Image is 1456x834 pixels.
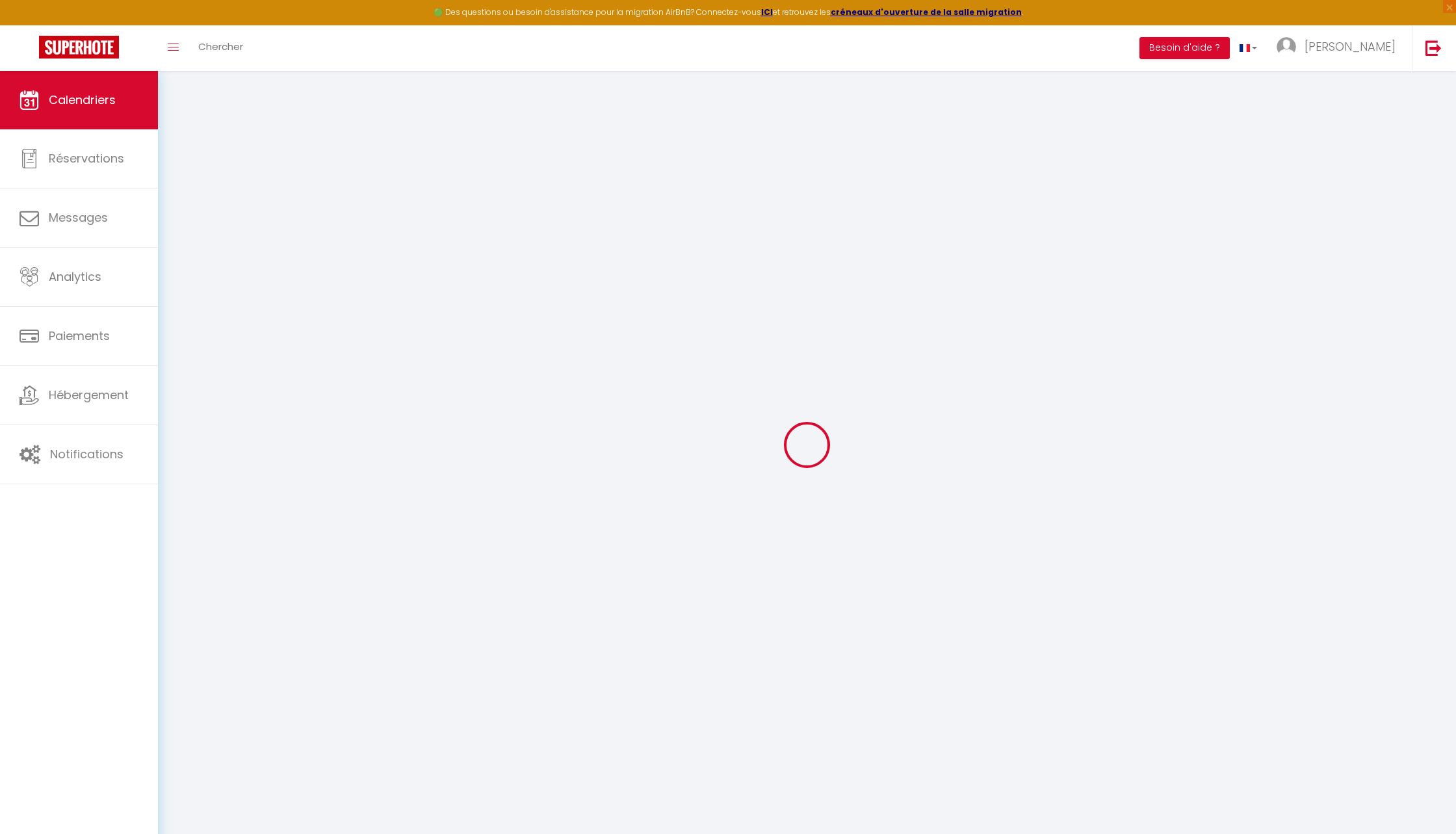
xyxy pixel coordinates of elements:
span: Hébergement [49,387,129,403]
a: ... [PERSON_NAME] [1267,25,1412,71]
span: [PERSON_NAME] [1305,38,1396,55]
a: créneaux d'ouverture de la salle migration [831,7,1022,18]
img: ... [1277,37,1296,57]
a: Chercher [188,25,253,71]
a: ICI [761,7,773,18]
span: Paiements [49,328,110,344]
button: Besoin d'aide ? [1139,37,1230,59]
span: Calendriers [49,92,116,108]
span: Analytics [49,268,101,285]
span: Réservations [49,150,124,166]
span: Chercher [198,40,243,53]
span: Messages [49,209,108,226]
button: Ouvrir le widget de chat LiveChat [10,5,49,44]
span: Notifications [50,446,123,462]
img: Super Booking [39,36,119,59]
img: logout [1425,40,1442,56]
